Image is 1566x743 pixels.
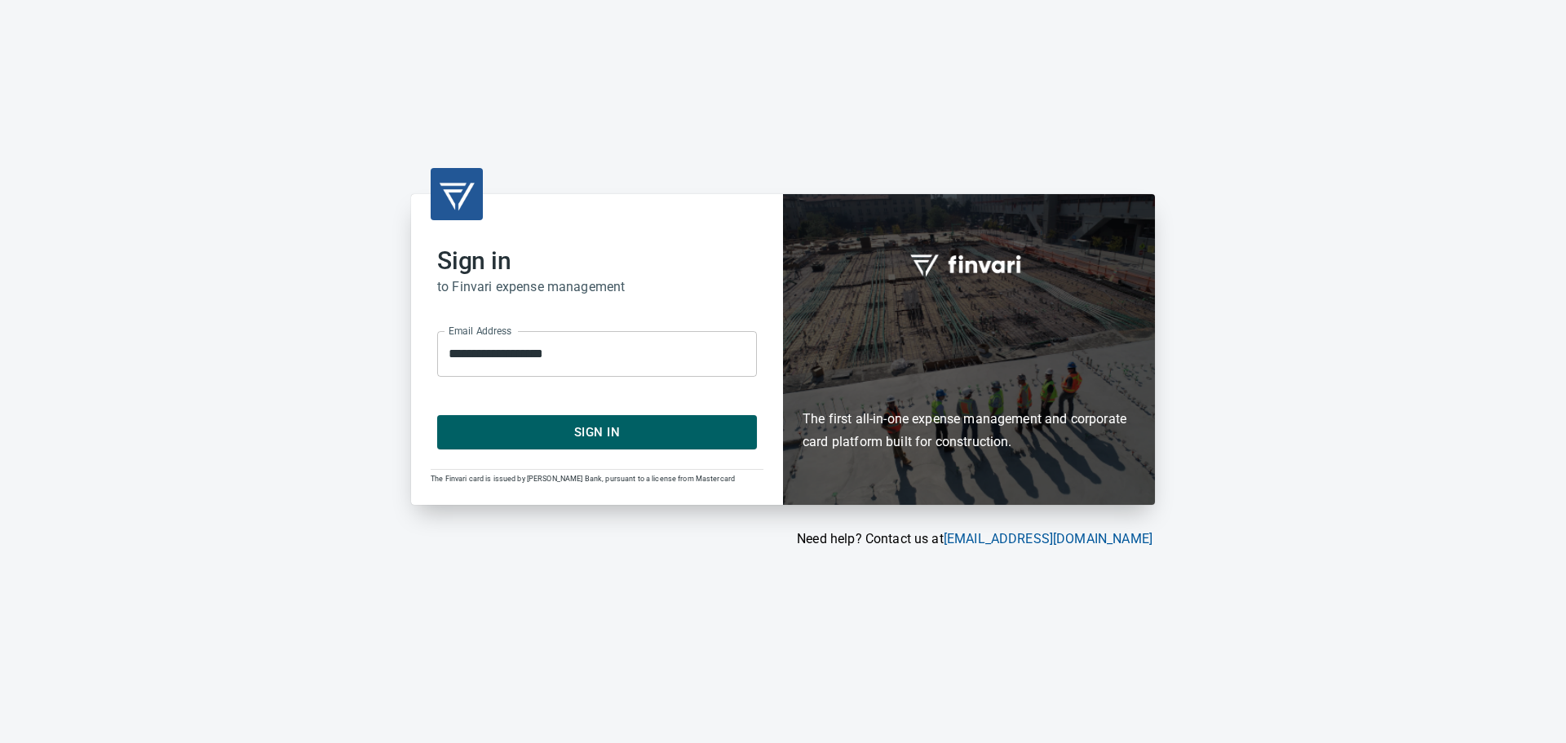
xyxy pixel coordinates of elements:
p: Need help? Contact us at [411,529,1152,549]
div: Finvari [783,194,1155,505]
img: fullword_logo_white.png [908,245,1030,283]
h6: to Finvari expense management [437,276,757,299]
h6: The first all-in-one expense management and corporate card platform built for construction. [803,314,1135,454]
a: [EMAIL_ADDRESS][DOMAIN_NAME] [944,531,1152,546]
h2: Sign in [437,246,757,276]
span: The Finvari card is issued by [PERSON_NAME] Bank, pursuant to a license from Mastercard [431,475,735,483]
img: transparent_logo.png [437,175,476,214]
button: Sign In [437,415,757,449]
span: Sign In [455,422,739,443]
